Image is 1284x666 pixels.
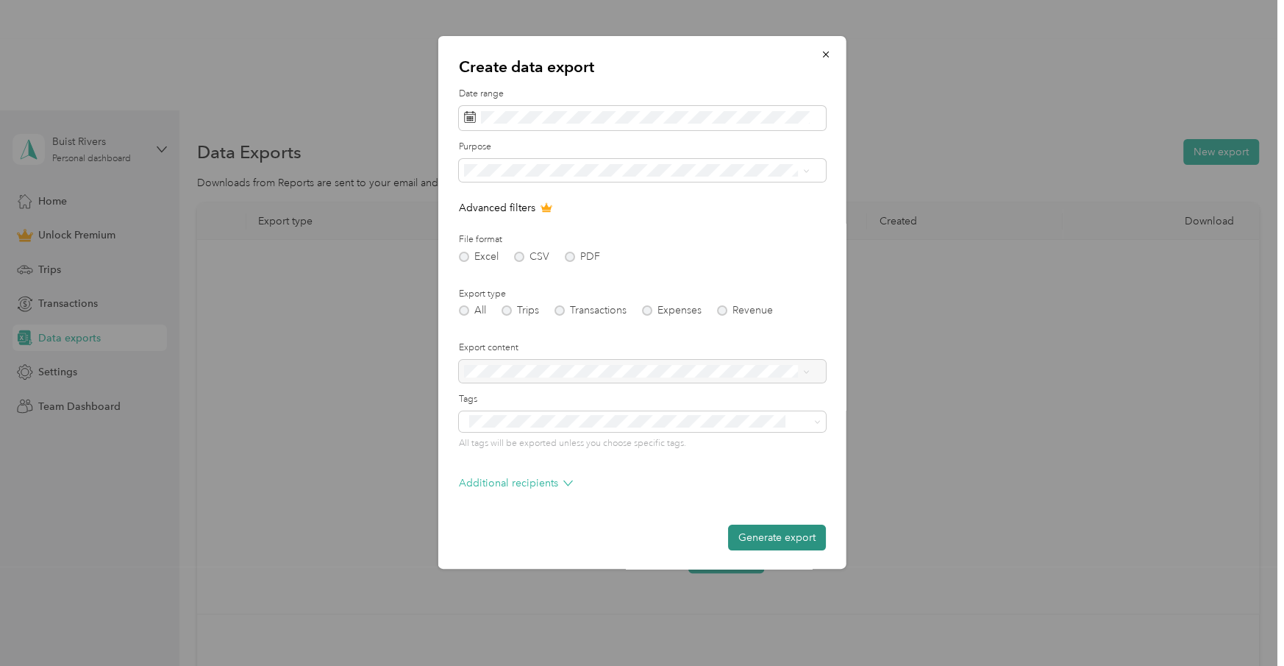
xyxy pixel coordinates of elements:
p: All tags will be exported unless you choose specific tags. [459,437,826,450]
label: Tags [459,393,826,406]
label: Export type [459,288,826,301]
label: File format [459,233,826,247]
p: Additional recipients [459,475,573,491]
p: Create data export [459,57,826,77]
label: Date range [459,88,826,101]
iframe: Everlance-gr Chat Button Frame [1202,584,1284,666]
p: Advanced filters [459,200,826,216]
button: Generate export [728,525,826,550]
label: Purpose [459,141,826,154]
label: Export content [459,341,826,355]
